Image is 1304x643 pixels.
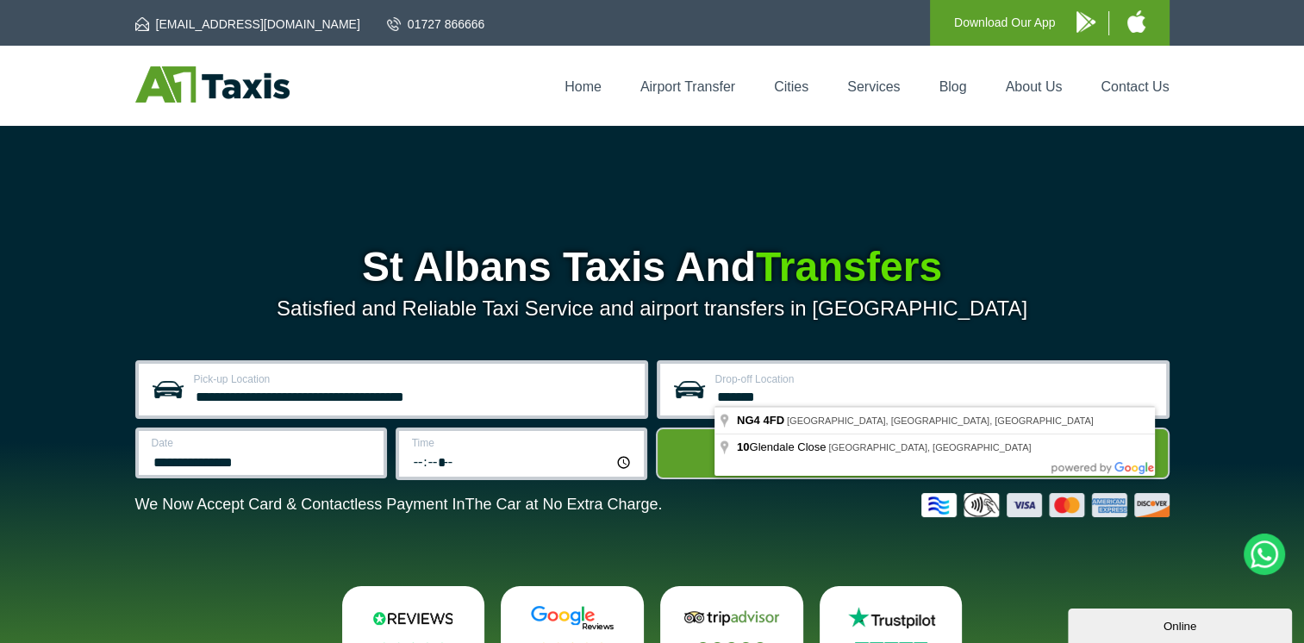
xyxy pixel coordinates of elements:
span: The Car at No Extra Charge. [465,496,662,513]
a: Blog [939,79,966,94]
span: [GEOGRAPHIC_DATA], [GEOGRAPHIC_DATA], [GEOGRAPHIC_DATA] [787,415,1094,426]
span: Glendale Close [737,440,828,453]
p: Satisfied and Reliable Taxi Service and airport transfers in [GEOGRAPHIC_DATA] [135,297,1170,321]
button: Get Quote [656,428,1170,479]
img: A1 Taxis Android App [1076,11,1095,33]
img: Tripadvisor [680,605,783,631]
iframe: chat widget [1068,605,1295,643]
label: Pick-up Location [194,374,634,384]
img: A1 Taxis St Albans LTD [135,66,290,103]
a: Home [565,79,602,94]
a: About Us [1006,79,1063,94]
span: [GEOGRAPHIC_DATA], [GEOGRAPHIC_DATA] [828,442,1031,453]
img: A1 Taxis iPhone App [1127,10,1145,33]
p: We Now Accept Card & Contactless Payment In [135,496,663,514]
span: 10 [737,440,749,453]
h1: St Albans Taxis And [135,247,1170,288]
a: Contact Us [1101,79,1169,94]
span: Transfers [756,244,942,290]
a: [EMAIL_ADDRESS][DOMAIN_NAME] [135,16,360,33]
label: Time [412,438,633,448]
a: 01727 866666 [387,16,485,33]
span: NG4 4FD [737,414,784,427]
img: Reviews.io [361,605,465,631]
a: Airport Transfer [640,79,735,94]
label: Date [152,438,373,448]
img: Trustpilot [839,605,943,631]
img: Google [521,605,624,631]
label: Drop-off Location [715,374,1156,384]
img: Credit And Debit Cards [921,493,1170,517]
p: Download Our App [954,12,1056,34]
a: Services [847,79,900,94]
a: Cities [774,79,808,94]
